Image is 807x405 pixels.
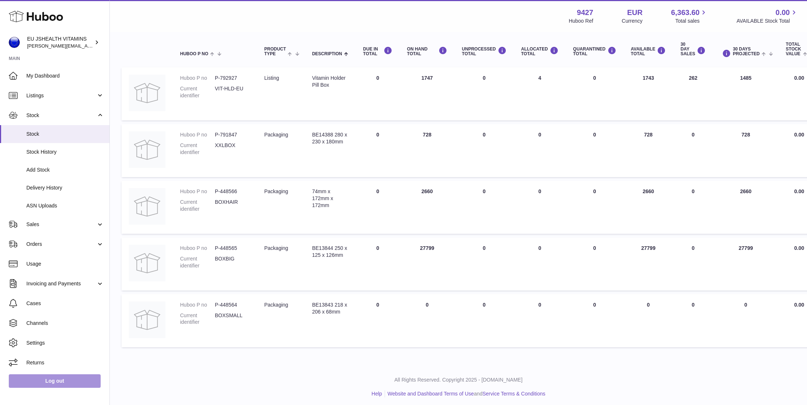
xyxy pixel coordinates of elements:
[455,294,514,347] td: 0
[180,142,215,156] dt: Current identifier
[713,237,778,290] td: 27799
[400,124,455,177] td: 728
[776,8,790,18] span: 0.00
[455,237,514,290] td: 0
[736,8,798,25] a: 0.00 AVAILABLE Stock Total
[624,294,673,347] td: 0
[26,280,96,287] span: Invoicing and Payments
[356,67,400,120] td: 0
[455,124,514,177] td: 0
[180,199,215,213] dt: Current identifier
[671,8,700,18] span: 6,363.60
[180,85,215,99] dt: Current identifier
[264,132,288,138] span: packaging
[455,181,514,234] td: 0
[26,260,104,267] span: Usage
[407,46,447,56] div: ON HAND Total
[9,37,20,48] img: laura@jessicasepel.com
[26,184,104,191] span: Delivery History
[794,188,804,194] span: 0.00
[673,237,713,290] td: 0
[622,18,643,25] div: Currency
[26,92,96,99] span: Listings
[215,245,250,252] dd: P-448565
[180,131,215,138] dt: Huboo P no
[312,301,348,315] div: BE13843 218 x 206 x 68mm
[673,294,713,347] td: 0
[129,245,165,281] img: product image
[371,391,382,397] a: Help
[180,312,215,326] dt: Current identifier
[786,42,801,57] span: Total stock value
[26,149,104,155] span: Stock History
[593,75,596,81] span: 0
[264,47,286,56] span: Product Type
[312,131,348,145] div: BE14388 280 x 230 x 180mm
[26,202,104,209] span: ASN Uploads
[736,18,798,25] span: AVAILABLE Stock Total
[673,67,713,120] td: 262
[794,302,804,308] span: 0.00
[521,46,558,56] div: ALLOCATED Total
[215,142,250,156] dd: XXLBOX
[215,312,250,326] dd: BOXSMALL
[180,255,215,269] dt: Current identifier
[593,245,596,251] span: 0
[514,181,566,234] td: 0
[26,72,104,79] span: My Dashboard
[312,75,348,89] div: Vitamin Holder Pill Box
[514,124,566,177] td: 0
[624,181,673,234] td: 2660
[671,8,708,25] a: 6,363.60 Total sales
[180,188,215,195] dt: Huboo P no
[400,294,455,347] td: 0
[713,67,778,120] td: 1485
[26,166,104,173] span: Add Stock
[26,221,96,228] span: Sales
[624,237,673,290] td: 27799
[573,46,616,56] div: QUARANTINED Total
[514,237,566,290] td: 0
[514,294,566,347] td: 0
[794,132,804,138] span: 0.00
[215,255,250,269] dd: BOXBIG
[129,75,165,111] img: product image
[129,131,165,168] img: product image
[673,124,713,177] td: 0
[400,181,455,234] td: 2660
[215,199,250,213] dd: BOXHAIR
[215,85,250,99] dd: VIT-HLD-EU
[356,181,400,234] td: 0
[482,391,545,397] a: Service Terms & Conditions
[27,43,147,49] span: [PERSON_NAME][EMAIL_ADDRESS][DOMAIN_NAME]
[680,42,706,57] div: 30 DAY SALES
[264,245,288,251] span: packaging
[514,67,566,120] td: 4
[363,46,392,56] div: DUE IN TOTAL
[9,374,101,387] a: Log out
[733,47,759,56] span: 30 DAYS PROJECTED
[356,294,400,347] td: 0
[264,302,288,308] span: packaging
[631,46,666,56] div: AVAILABLE Total
[26,241,96,248] span: Orders
[569,18,593,25] div: Huboo Ref
[264,188,288,194] span: packaging
[627,8,642,18] strong: EUR
[593,132,596,138] span: 0
[129,301,165,338] img: product image
[388,391,474,397] a: Website and Dashboard Terms of Use
[26,131,104,138] span: Stock
[624,124,673,177] td: 728
[180,245,215,252] dt: Huboo P no
[713,181,778,234] td: 2660
[624,67,673,120] td: 1743
[312,245,348,259] div: BE13844 250 x 125 x 126mm
[312,52,342,56] span: Description
[356,237,400,290] td: 0
[215,131,250,138] dd: P-791847
[180,301,215,308] dt: Huboo P no
[577,8,593,18] strong: 9427
[455,67,514,120] td: 0
[593,302,596,308] span: 0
